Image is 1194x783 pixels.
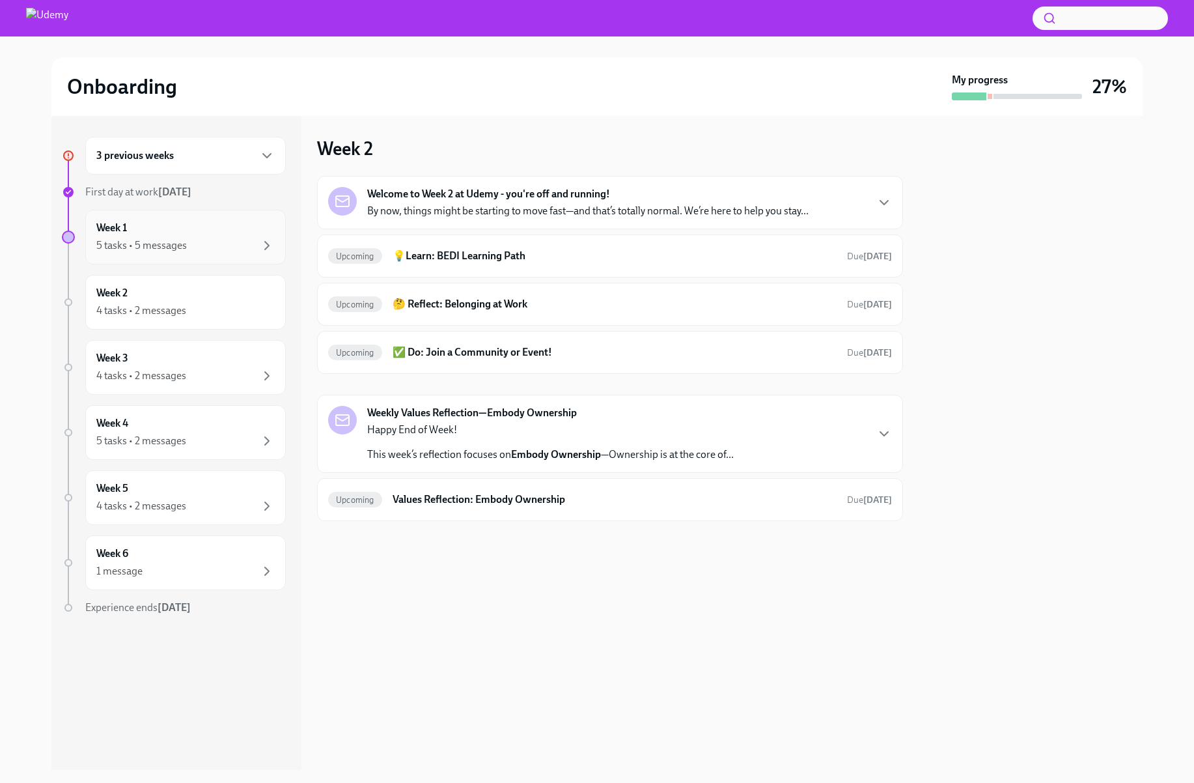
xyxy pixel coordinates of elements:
[85,137,286,175] div: 3 previous weeks
[96,286,128,300] h6: Week 2
[62,210,286,264] a: Week 15 tasks • 5 messages
[367,448,734,462] p: This week’s reflection focuses on —Ownership is at the core of...
[367,204,809,218] p: By now, things might be starting to move fast—and that’s totally normal. We’re here to help you s...
[367,187,610,201] strong: Welcome to Week 2 at Udemy - you're off and running!
[96,416,128,431] h6: Week 4
[847,494,892,506] span: September 7th, 2025 10:00
[328,348,382,358] span: Upcoming
[96,369,186,383] div: 4 tasks • 2 messages
[96,434,186,448] div: 5 tasks • 2 messages
[1092,75,1127,98] h3: 27%
[367,423,734,437] p: Happy End of Week!
[328,489,892,510] a: UpcomingValues Reflection: Embody OwnershipDue[DATE]
[26,8,68,29] img: Udemy
[393,249,837,263] h6: 💡Learn: BEDI Learning Path
[96,149,174,163] h6: 3 previous weeks
[158,601,191,614] strong: [DATE]
[847,298,892,311] span: September 6th, 2025 10:00
[317,137,373,160] h3: Week 2
[62,405,286,460] a: Week 45 tasks • 2 messages
[847,494,892,505] span: Due
[847,347,892,359] span: September 6th, 2025 10:00
[96,304,186,318] div: 4 tasks • 2 messages
[847,299,892,310] span: Due
[62,340,286,395] a: Week 34 tasks • 2 messages
[85,186,191,198] span: First day at work
[328,300,382,309] span: Upcoming
[847,251,892,262] span: Due
[96,351,128,365] h6: Week 3
[96,238,187,253] div: 5 tasks • 5 messages
[863,494,892,505] strong: [DATE]
[62,185,286,199] a: First day at work[DATE]
[62,470,286,525] a: Week 54 tasks • 2 messages
[158,186,191,198] strong: [DATE]
[96,221,127,235] h6: Week 1
[85,601,191,614] span: Experience ends
[367,406,577,420] strong: Weekly Values Reflection—Embody Ownership
[62,275,286,330] a: Week 24 tasks • 2 messages
[847,250,892,263] span: September 6th, 2025 10:00
[328,342,892,363] a: Upcoming✅ Do: Join a Community or Event!Due[DATE]
[511,448,601,461] strong: Embody Ownership
[62,535,286,590] a: Week 61 message
[67,74,177,100] h2: Onboarding
[863,299,892,310] strong: [DATE]
[393,297,837,311] h6: 🤔 Reflect: Belonging at Work
[96,564,143,578] div: 1 message
[952,73,1008,87] strong: My progress
[96,481,128,496] h6: Week 5
[328,246,892,266] a: Upcoming💡Learn: BEDI Learning PathDue[DATE]
[393,345,837,360] h6: ✅ Do: Join a Community or Event!
[96,499,186,513] div: 4 tasks • 2 messages
[328,495,382,505] span: Upcoming
[863,347,892,358] strong: [DATE]
[863,251,892,262] strong: [DATE]
[96,547,128,561] h6: Week 6
[328,294,892,315] a: Upcoming🤔 Reflect: Belonging at WorkDue[DATE]
[847,347,892,358] span: Due
[393,492,837,507] h6: Values Reflection: Embody Ownership
[328,251,382,261] span: Upcoming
